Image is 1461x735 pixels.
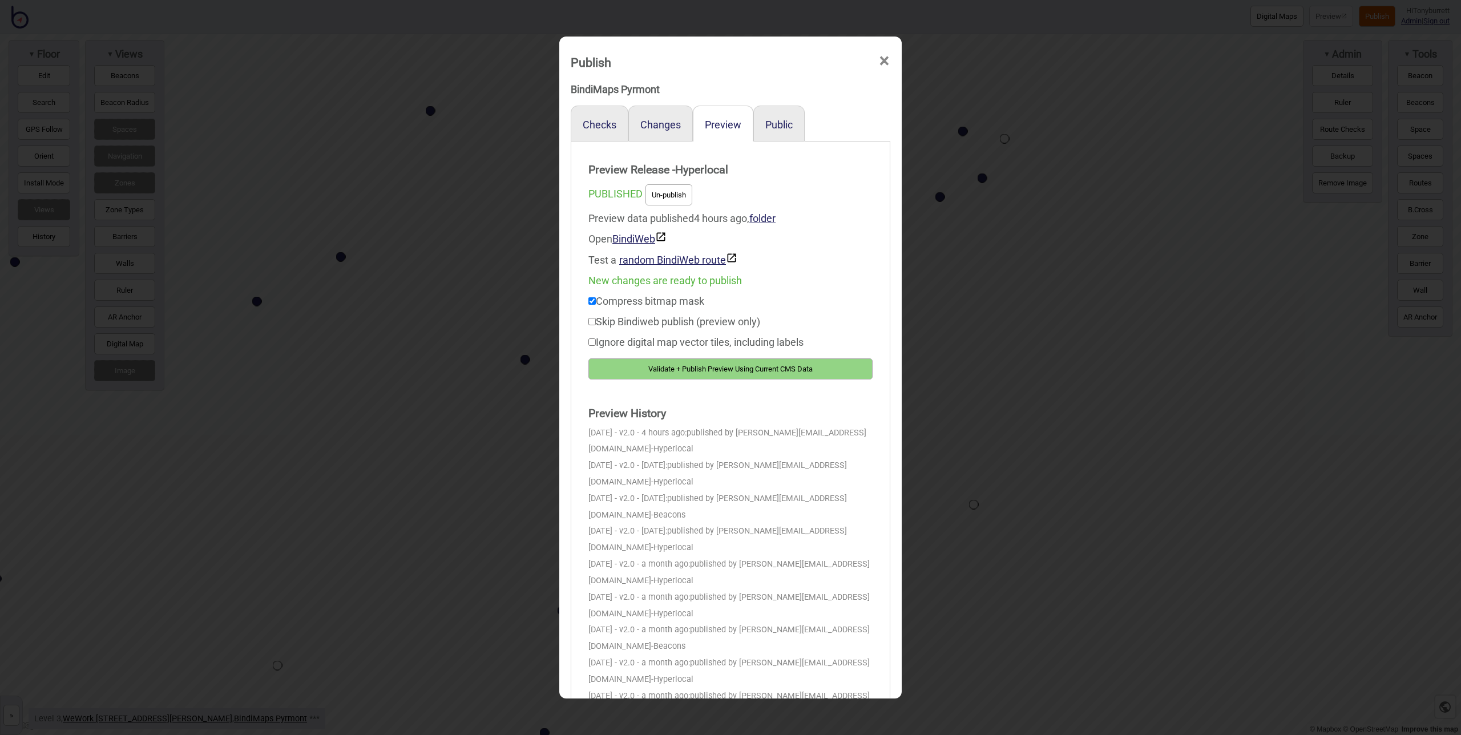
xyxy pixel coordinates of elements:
[588,208,873,270] div: Preview data published 4 hours ago
[588,402,873,425] strong: Preview History
[588,556,873,589] div: [DATE] - v2.0 - a month ago:
[655,231,667,243] img: preview
[588,425,873,458] div: [DATE] - v2.0 - 4 hours ago:
[588,494,847,520] span: published by [PERSON_NAME][EMAIL_ADDRESS][DOMAIN_NAME]
[588,688,873,721] div: [DATE] - v2.0 - a month ago:
[747,212,776,224] span: ,
[588,159,873,181] strong: Preview Release - Hyperlocal
[651,641,685,651] span: - Beacons
[705,119,741,131] button: Preview
[588,336,804,348] label: Ignore digital map vector tiles, including labels
[651,675,693,684] span: - Hyperlocal
[749,212,776,224] a: folder
[640,119,681,131] button: Changes
[651,543,693,552] span: - Hyperlocal
[619,252,737,266] button: random BindiWeb route
[651,444,693,454] span: - Hyperlocal
[588,295,704,307] label: Compress bitmap mask
[588,655,873,688] div: [DATE] - v2.0 - a month ago:
[765,119,793,131] button: Public
[878,42,890,80] span: ×
[588,589,873,623] div: [DATE] - v2.0 - a month ago:
[651,609,693,619] span: - Hyperlocal
[651,477,693,487] span: - Hyperlocal
[588,316,760,328] label: Skip Bindiweb publish (preview only)
[588,249,873,270] div: Test a
[588,270,873,291] div: New changes are ready to publish
[588,458,873,491] div: [DATE] - v2.0 - [DATE]:
[588,526,847,552] span: published by [PERSON_NAME][EMAIL_ADDRESS][DOMAIN_NAME]
[588,229,873,249] div: Open
[588,338,596,346] input: Ignore digital map vector tiles, including labels
[588,523,873,556] div: [DATE] - v2.0 - [DATE]:
[588,461,847,487] span: published by [PERSON_NAME][EMAIL_ADDRESS][DOMAIN_NAME]
[726,252,737,264] img: preview
[588,625,870,651] span: published by [PERSON_NAME][EMAIL_ADDRESS][DOMAIN_NAME]
[588,428,866,454] span: published by [PERSON_NAME][EMAIL_ADDRESS][DOMAIN_NAME]
[651,510,685,520] span: - Beacons
[571,50,611,75] div: Publish
[588,592,870,619] span: published by [PERSON_NAME][EMAIL_ADDRESS][DOMAIN_NAME]
[612,233,667,245] a: BindiWeb
[651,576,693,585] span: - Hyperlocal
[588,622,873,655] div: [DATE] - v2.0 - a month ago:
[588,491,873,524] div: [DATE] - v2.0 - [DATE]:
[588,297,596,305] input: Compress bitmap mask
[571,79,890,100] div: BindiMaps Pyrmont
[645,184,692,205] button: Un-publish
[588,188,643,200] span: PUBLISHED
[583,119,616,131] button: Checks
[588,318,596,325] input: Skip Bindiweb publish (preview only)
[588,658,870,684] span: published by [PERSON_NAME][EMAIL_ADDRESS][DOMAIN_NAME]
[588,559,870,585] span: published by [PERSON_NAME][EMAIL_ADDRESS][DOMAIN_NAME]
[588,691,870,717] span: published by [PERSON_NAME][EMAIL_ADDRESS][DOMAIN_NAME]
[588,358,873,379] button: Validate + Publish Preview Using Current CMS Data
